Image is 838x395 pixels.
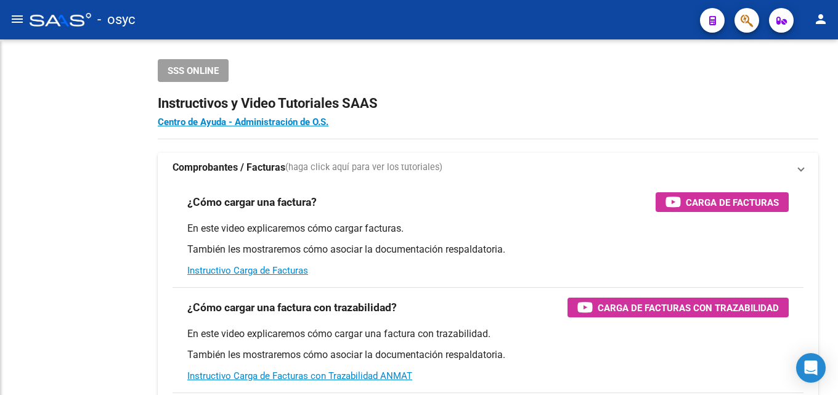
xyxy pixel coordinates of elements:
[158,92,818,115] h2: Instructivos y Video Tutoriales SAAS
[187,370,412,381] a: Instructivo Carga de Facturas con Trazabilidad ANMAT
[285,161,442,174] span: (haga click aquí para ver los tutoriales)
[187,327,789,341] p: En este video explicaremos cómo cargar una factura con trazabilidad.
[158,59,229,82] button: SSS ONLINE
[168,65,219,76] span: SSS ONLINE
[158,153,818,182] mat-expansion-panel-header: Comprobantes / Facturas(haga click aquí para ver los tutoriales)
[173,161,285,174] strong: Comprobantes / Facturas
[813,12,828,26] mat-icon: person
[158,116,328,128] a: Centro de Ayuda - Administración de O.S.
[187,243,789,256] p: También les mostraremos cómo asociar la documentación respaldatoria.
[796,353,826,383] div: Open Intercom Messenger
[187,265,308,276] a: Instructivo Carga de Facturas
[187,348,789,362] p: También les mostraremos cómo asociar la documentación respaldatoria.
[187,193,317,211] h3: ¿Cómo cargar una factura?
[10,12,25,26] mat-icon: menu
[187,299,397,316] h3: ¿Cómo cargar una factura con trazabilidad?
[97,6,136,33] span: - osyc
[567,298,789,317] button: Carga de Facturas con Trazabilidad
[598,300,779,316] span: Carga de Facturas con Trazabilidad
[686,195,779,210] span: Carga de Facturas
[187,222,789,235] p: En este video explicaremos cómo cargar facturas.
[656,192,789,212] button: Carga de Facturas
